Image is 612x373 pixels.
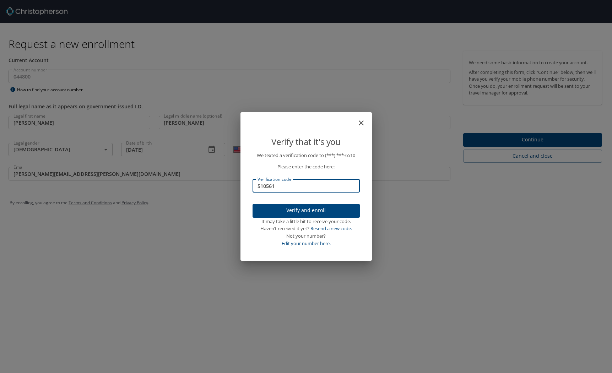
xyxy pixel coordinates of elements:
[258,206,354,215] span: Verify and enroll
[253,152,360,159] p: We texted a verification code to (***) ***- 6510
[253,232,360,240] div: Not your number?
[253,135,360,148] p: Verify that it's you
[253,204,360,218] button: Verify and enroll
[253,218,360,225] div: It may take a little bit to receive your code.
[361,115,369,124] button: close
[253,163,360,171] p: Please enter the code here:
[282,240,331,247] a: Edit your number here.
[253,225,360,232] div: Haven’t received it yet?
[310,225,352,232] a: Resend a new code.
